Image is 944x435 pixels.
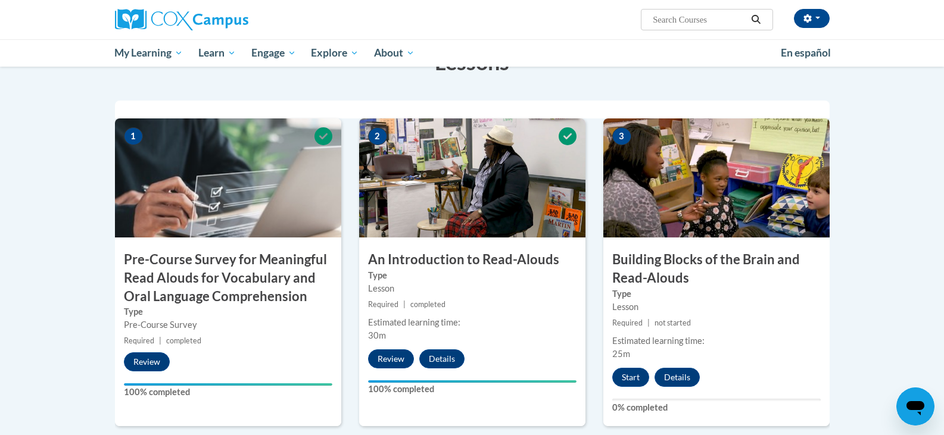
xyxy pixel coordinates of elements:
div: Your progress [368,380,577,383]
span: About [374,46,415,60]
div: Pre-Course Survey [124,318,332,331]
span: | [403,300,406,309]
span: 25m [612,349,630,359]
span: 30m [368,330,386,340]
div: Lesson [368,282,577,295]
label: Type [368,269,577,282]
span: Learn [198,46,236,60]
span: Required [124,336,154,345]
span: My Learning [114,46,183,60]
span: Required [612,318,643,327]
a: En español [773,40,839,65]
button: Review [368,349,414,368]
button: Account Settings [794,9,830,28]
span: Engage [251,46,296,60]
span: | [647,318,650,327]
div: Main menu [97,39,848,67]
span: | [159,336,161,345]
img: Cox Campus [115,9,248,30]
button: Start [612,368,649,387]
span: 3 [612,127,631,145]
span: completed [166,336,201,345]
span: completed [410,300,445,309]
label: 0% completed [612,401,821,414]
a: Cox Campus [115,9,341,30]
span: Explore [311,46,359,60]
button: Details [655,368,700,387]
span: En español [781,46,831,59]
img: Course Image [603,118,830,237]
img: Course Image [359,118,585,237]
a: My Learning [107,39,191,67]
a: Engage [244,39,304,67]
h3: An Introduction to Read-Alouds [359,251,585,269]
input: Search Courses [652,12,747,27]
h3: Building Blocks of the Brain and Read-Alouds [603,251,830,287]
a: Explore [303,39,366,67]
a: About [366,39,422,67]
a: Learn [191,39,244,67]
span: not started [655,318,691,327]
label: Type [124,305,332,318]
div: Estimated learning time: [612,334,821,348]
div: Estimated learning time: [368,316,577,329]
span: Required [368,300,398,309]
div: Your progress [124,383,332,386]
iframe: Button to launch messaging window [896,387,934,425]
span: 2 [368,127,387,145]
label: Type [612,287,821,301]
div: Lesson [612,301,821,314]
button: Review [124,352,170,371]
span: 1 [124,127,143,145]
button: Details [419,349,465,368]
label: 100% completed [368,383,577,396]
img: Course Image [115,118,341,237]
h3: Pre-Course Survey for Meaningful Read Alouds for Vocabulary and Oral Language Comprehension [115,251,341,305]
label: 100% completed [124,386,332,399]
button: Search [747,12,765,27]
